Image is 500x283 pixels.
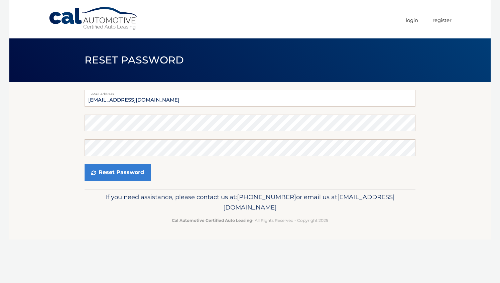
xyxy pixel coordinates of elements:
[432,15,452,26] a: Register
[48,7,139,30] a: Cal Automotive
[89,192,411,213] p: If you need assistance, please contact us at: or email us at
[89,217,411,224] p: - All Rights Reserved - Copyright 2025
[406,15,418,26] a: Login
[237,193,296,201] span: [PHONE_NUMBER]
[85,90,415,107] input: E-mail Address
[85,54,184,66] span: Reset Password
[172,218,252,223] strong: Cal Automotive Certified Auto Leasing
[85,90,415,95] label: E-Mail Address
[85,164,151,181] button: Reset Password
